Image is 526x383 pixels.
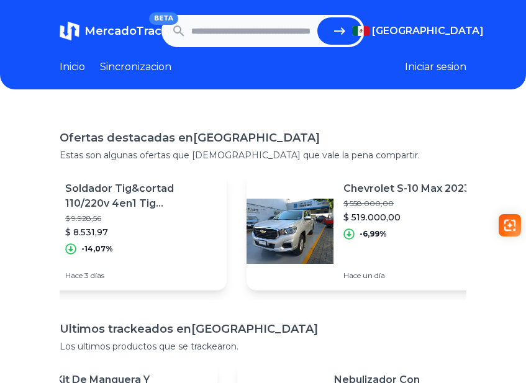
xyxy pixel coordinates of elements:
[60,21,161,41] a: MercadoTrackBETA
[405,60,466,74] button: Iniciar sesion
[60,21,79,41] img: MercadoTrack
[100,60,171,74] a: Sincronizacion
[65,181,217,211] p: Soldador Tig&cortad 110/220v 4en1 Tig Pulso+tig+mma+cut 20cm
[372,24,484,38] span: [GEOGRAPHIC_DATA]
[84,24,168,38] span: MercadoTrack
[352,24,466,38] button: [GEOGRAPHIC_DATA]
[65,226,217,238] p: $ 8.531,97
[60,320,466,338] h1: Ultimos trackeados en [GEOGRAPHIC_DATA]
[247,171,505,291] a: Featured imageChevrolet S-10 Max 2023$ 558.000,00$ 519.000,00-6,99%Hace un día
[60,149,466,161] p: Estas son algunas ofertas que [DEMOGRAPHIC_DATA] que vale la pena compartir.
[343,211,470,223] p: $ 519.000,00
[343,199,470,209] p: $ 558.000,00
[65,214,217,223] p: $ 9.928,56
[149,12,178,25] span: BETA
[65,271,217,281] p: Hace 3 días
[60,60,85,74] a: Inicio
[343,181,470,196] p: Chevrolet S-10 Max 2023
[81,244,113,254] p: -14,07%
[352,26,370,36] img: Mexico
[247,187,333,274] img: Featured image
[60,129,466,146] h1: Ofertas destacadas en [GEOGRAPHIC_DATA]
[60,340,466,353] p: Los ultimos productos que se trackearon.
[343,271,470,281] p: Hace un día
[360,229,387,239] p: -6,99%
